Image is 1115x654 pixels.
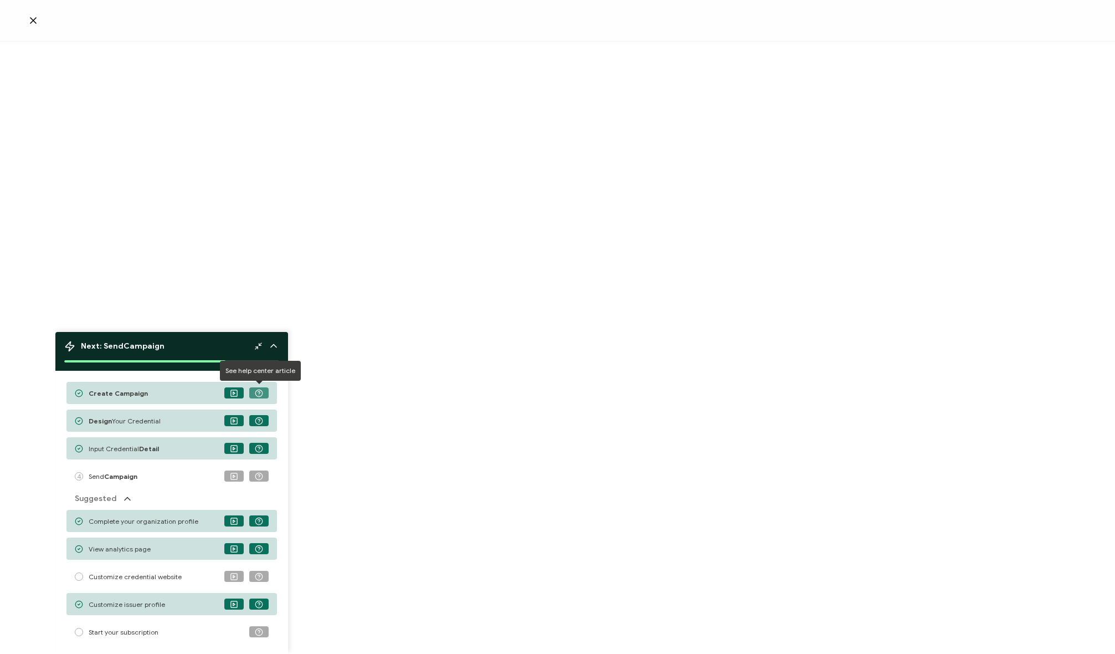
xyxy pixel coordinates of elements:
[89,472,137,481] span: Send
[220,361,301,381] div: See help center article
[89,389,148,397] b: Create Campaign
[75,493,116,504] span: Suggested
[89,417,112,425] b: Design
[89,573,182,581] span: Customize credential website
[139,444,159,453] b: Detail
[89,545,151,553] span: View analytics page
[89,600,165,609] span: Customize issuer profile
[104,472,137,481] b: Campaign
[124,341,165,351] b: Campaign
[89,517,198,525] span: Complete your organization profile
[925,529,1115,654] iframe: Chat Widget
[89,628,158,636] span: Start your subscription
[89,444,159,453] span: Input Credential
[89,417,161,425] span: Your Credential
[81,341,165,351] span: Next: Send
[75,472,83,481] div: 4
